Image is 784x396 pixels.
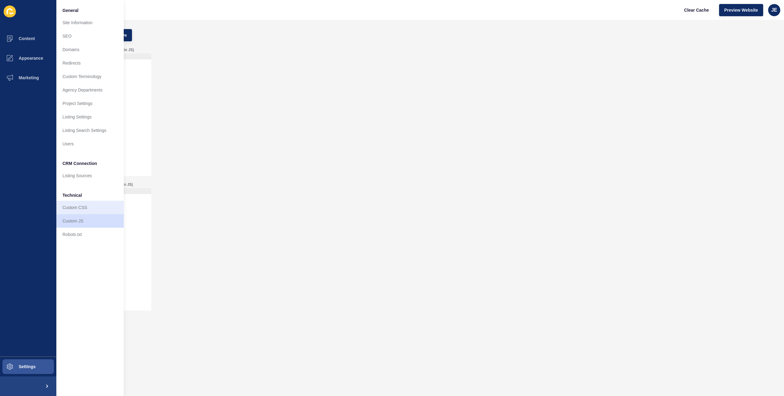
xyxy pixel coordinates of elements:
[56,124,124,137] a: Listing Search Settings
[56,43,124,56] a: Domains
[724,7,758,13] span: Preview Website
[56,97,124,110] a: Project Settings
[56,137,124,151] a: Users
[56,228,124,241] a: Robots.txt
[719,4,763,16] button: Preview Website
[56,70,124,83] a: Custom Terminology
[62,160,97,166] span: CRM Connection
[56,169,124,182] a: Listing Sources
[62,7,78,13] span: General
[684,7,709,13] span: Clear Cache
[56,214,124,228] a: Custom JS
[56,201,124,214] a: Custom CSS
[56,16,124,29] a: Site Information
[771,7,777,13] span: JE
[679,4,714,16] button: Clear Cache
[62,192,82,198] span: Technical
[56,110,124,124] a: Listing Settings
[56,83,124,97] a: Agency Departments
[56,29,124,43] a: SEO
[56,56,124,70] a: Redirects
